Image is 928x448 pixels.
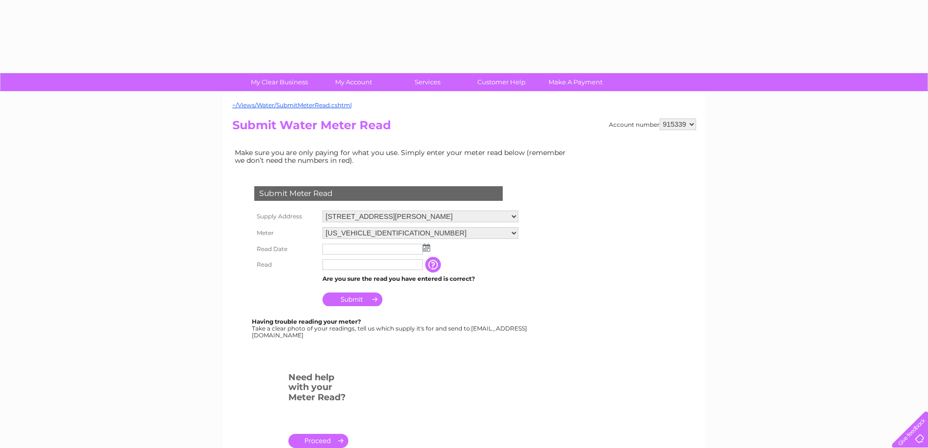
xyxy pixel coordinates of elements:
input: Submit [322,292,382,306]
div: Take a clear photo of your readings, tell us which supply it's for and send to [EMAIL_ADDRESS][DO... [252,318,529,338]
a: Make A Payment [535,73,616,91]
a: ~/Views/Water/SubmitMeterRead.cshtml [232,101,352,109]
th: Read Date [252,241,320,257]
td: Make sure you are only paying for what you use. Simply enter your meter read below (remember we d... [232,146,573,167]
img: ... [423,244,430,252]
th: Read [252,257,320,273]
b: Having trouble reading your meter? [252,318,361,325]
div: Submit Meter Read [254,186,503,201]
th: Supply Address [252,208,320,225]
a: . [288,434,348,448]
a: My Account [313,73,394,91]
td: Are you sure the read you have entered is correct? [320,273,521,285]
a: Services [387,73,468,91]
h3: Need help with your Meter Read? [288,370,348,408]
div: Account number [609,118,696,130]
input: Information [425,257,443,273]
a: My Clear Business [239,73,320,91]
a: Customer Help [461,73,542,91]
h2: Submit Water Meter Read [232,118,696,137]
th: Meter [252,225,320,241]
